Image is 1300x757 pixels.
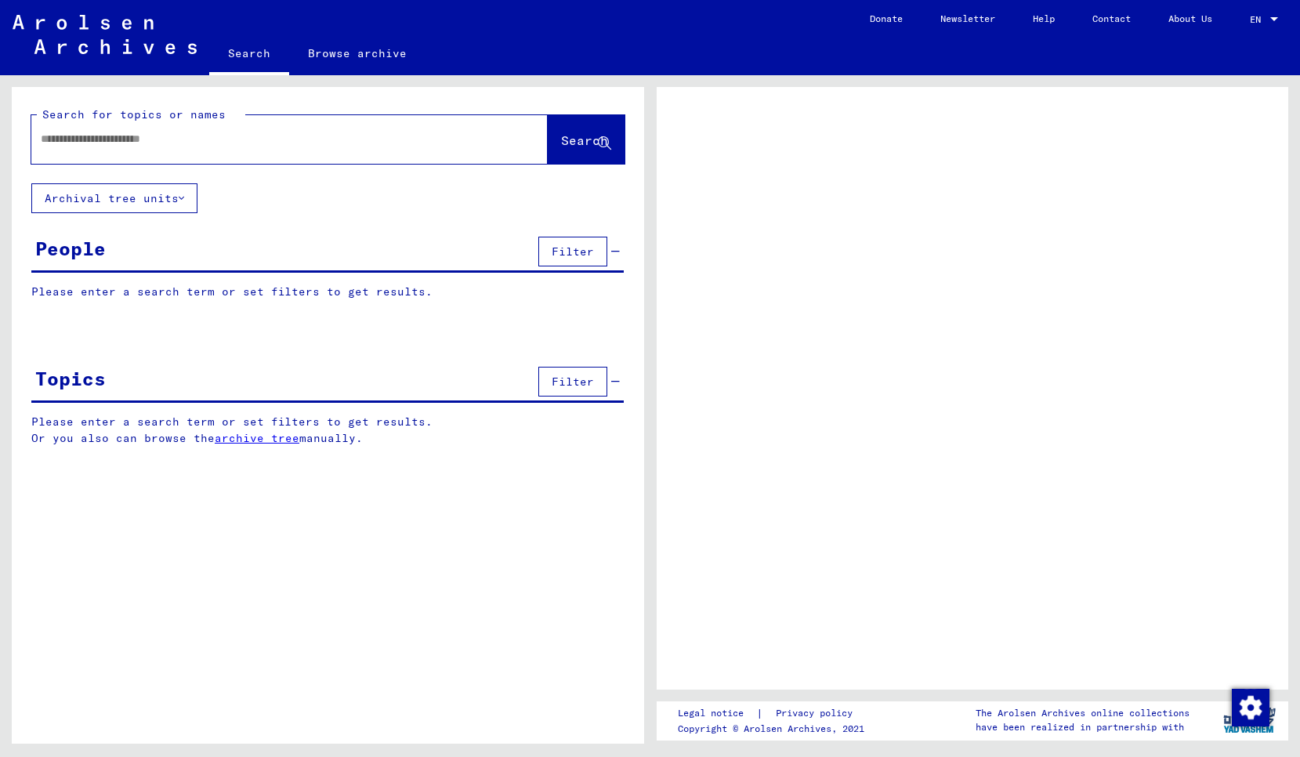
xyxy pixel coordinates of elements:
[31,183,197,213] button: Archival tree units
[538,237,607,266] button: Filter
[31,414,625,447] p: Please enter a search term or set filters to get results. Or you also can browse the manually.
[552,375,594,389] span: Filter
[561,132,608,148] span: Search
[678,705,756,722] a: Legal notice
[35,234,106,263] div: People
[1250,14,1267,25] span: EN
[215,431,299,445] a: archive tree
[209,34,289,75] a: Search
[552,244,594,259] span: Filter
[1232,689,1269,726] img: Change consent
[763,705,871,722] a: Privacy policy
[976,720,1190,734] p: have been realized in partnership with
[31,284,624,300] p: Please enter a search term or set filters to get results.
[538,367,607,397] button: Filter
[976,706,1190,720] p: The Arolsen Archives online collections
[42,107,226,121] mat-label: Search for topics or names
[289,34,425,72] a: Browse archive
[548,115,625,164] button: Search
[678,722,871,736] p: Copyright © Arolsen Archives, 2021
[1220,701,1279,740] img: yv_logo.png
[678,705,871,722] div: |
[35,364,106,393] div: Topics
[13,15,197,54] img: Arolsen_neg.svg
